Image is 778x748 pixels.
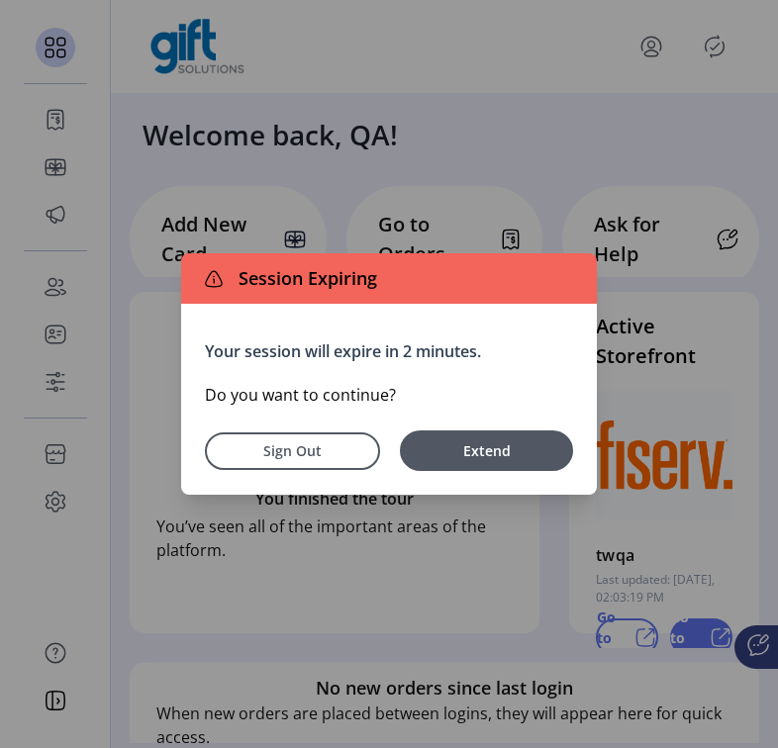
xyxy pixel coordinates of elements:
span: Session Expiring [231,265,377,292]
p: Do you want to continue? [205,383,573,407]
span: Sign Out [231,440,354,461]
span: Extend [410,440,563,461]
button: Extend [400,430,573,471]
button: Sign Out [205,432,380,470]
p: Your session will expire in 2 minutes. [205,339,573,363]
